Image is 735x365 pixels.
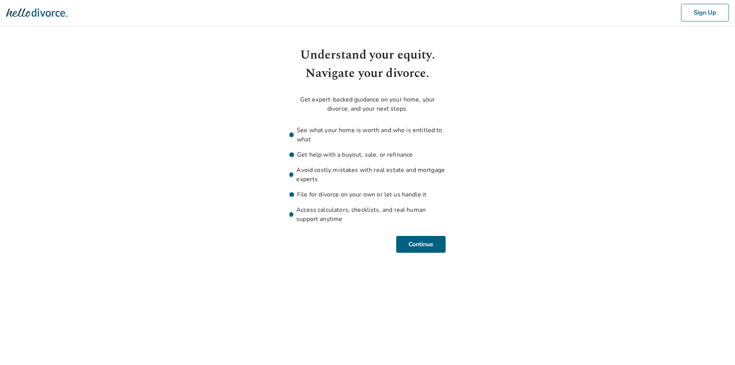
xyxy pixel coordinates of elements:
[396,236,446,253] button: Continue
[681,4,729,21] button: Sign Up
[289,205,446,224] li: Access calculators, checklists, and real human support anytime
[289,190,446,199] li: File for divorce on your own or let us handle it
[6,5,67,20] img: Hello Divorce Logo
[289,95,446,113] p: Get expert-backed guidance on your home, your divorce, and your next steps.
[289,46,446,83] h1: Understand your equity. Navigate your divorce.
[289,126,446,144] li: See what your home is worth and who is entitled to what
[289,165,446,184] li: Avoid costly mistakes with real estate and mortgage experts
[289,150,446,159] li: Get help with a buyout, sale, or refinance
